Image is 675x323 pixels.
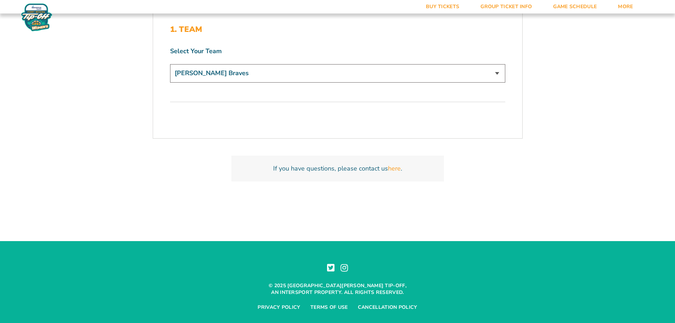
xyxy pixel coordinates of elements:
[258,304,300,311] a: Privacy Policy
[358,304,417,311] a: Cancellation Policy
[170,47,505,56] label: Select Your Team
[21,4,52,31] img: Women's Fort Myers Tip-Off
[310,304,348,311] a: Terms of Use
[388,164,401,173] a: here
[170,25,505,34] h2: 1. Team
[267,283,409,295] p: © 2025 [GEOGRAPHIC_DATA][PERSON_NAME] Tip-off, an Intersport property. All rights reserved.
[240,164,435,173] p: If you have questions, please contact us .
